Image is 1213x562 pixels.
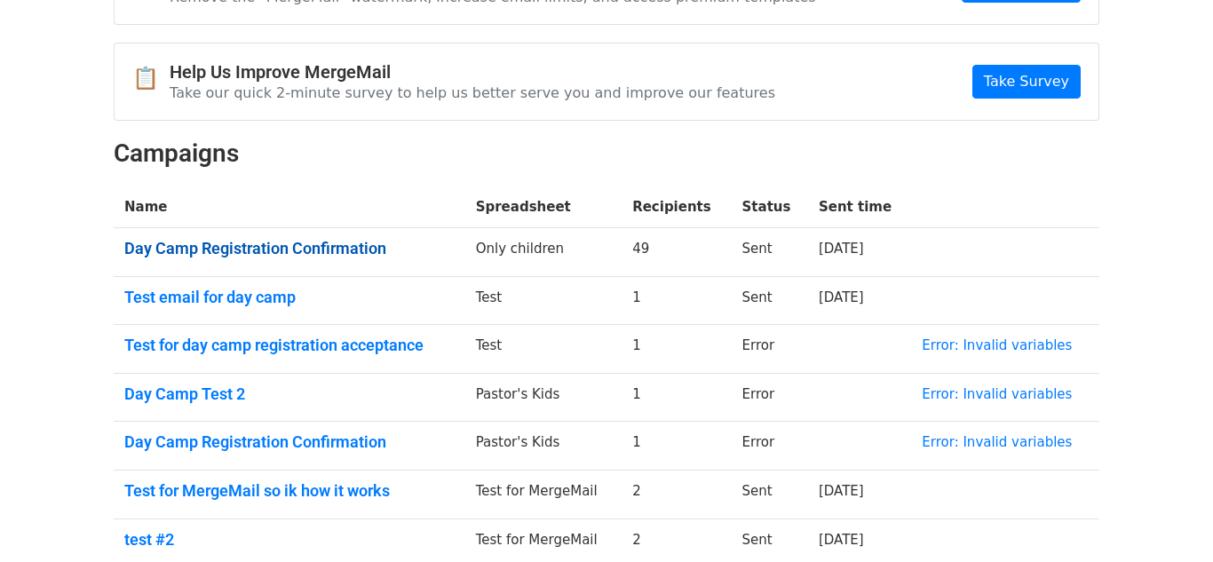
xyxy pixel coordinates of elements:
td: Sent [732,228,808,277]
p: Take our quick 2-minute survey to help us better serve you and improve our features [170,83,775,102]
a: Error: Invalid variables [922,386,1072,402]
a: Day Camp Registration Confirmation [124,239,455,258]
a: [DATE] [819,483,864,499]
h4: Help Us Improve MergeMail [170,61,775,83]
a: Test for day camp registration acceptance [124,336,455,355]
th: Spreadsheet [465,186,622,228]
a: Test for MergeMail so ik how it works [124,481,455,501]
td: 49 [622,228,731,277]
th: Name [114,186,465,228]
span: 📋 [132,66,170,91]
a: [DATE] [819,241,864,257]
td: Pastor's Kids [465,422,622,471]
iframe: Chat Widget [1124,477,1213,562]
a: Day Camp Test 2 [124,384,455,404]
th: Recipients [622,186,731,228]
th: Sent time [808,186,911,228]
td: Sent [732,471,808,519]
a: [DATE] [819,532,864,548]
td: 1 [622,422,731,471]
a: test #2 [124,530,455,550]
td: Pastor's Kids [465,373,622,422]
a: Test email for day camp [124,288,455,307]
td: Error [732,422,808,471]
td: Test [465,276,622,325]
td: Test [465,325,622,374]
a: Day Camp Registration Confirmation [124,432,455,452]
a: Take Survey [972,65,1081,99]
a: [DATE] [819,289,864,305]
td: Only children [465,228,622,277]
a: Error: Invalid variables [922,337,1072,353]
a: Error: Invalid variables [922,434,1072,450]
td: Sent [732,276,808,325]
td: 1 [622,325,731,374]
td: 1 [622,373,731,422]
td: 1 [622,276,731,325]
td: Error [732,325,808,374]
th: Status [732,186,808,228]
h2: Campaigns [114,139,1099,169]
td: 2 [622,471,731,519]
td: Error [732,373,808,422]
td: Test for MergeMail [465,471,622,519]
